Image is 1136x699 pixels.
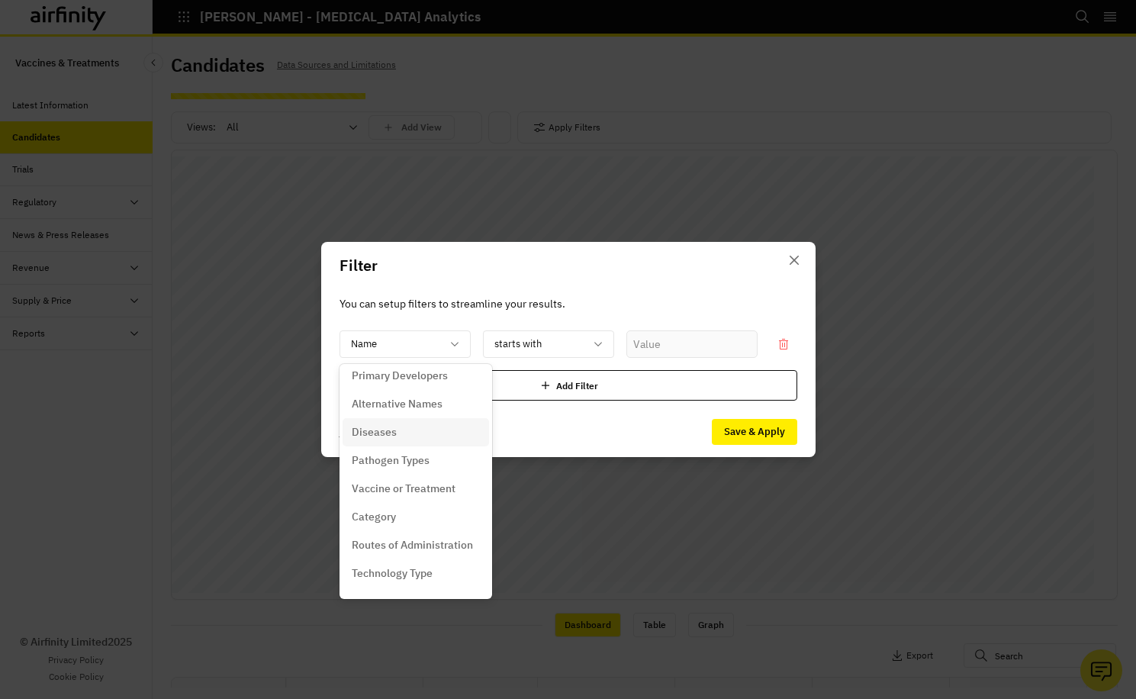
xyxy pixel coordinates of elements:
[340,295,797,312] p: You can setup filters to streamline your results.
[321,242,816,289] header: Filter
[352,396,442,412] p: Alternative Names
[782,248,806,272] button: Close
[352,537,473,553] p: Routes of Administration
[352,453,430,469] p: Pathogen Types
[712,419,797,445] button: Save & Apply
[352,509,396,525] p: Category
[340,370,797,401] div: Add Filter
[352,594,455,610] p: Technology Sub-Type
[352,481,455,497] p: Vaccine or Treatment
[352,424,397,440] p: Diseases
[352,565,433,581] p: Technology Type
[626,330,758,358] input: Value
[352,368,448,384] p: Primary Developers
